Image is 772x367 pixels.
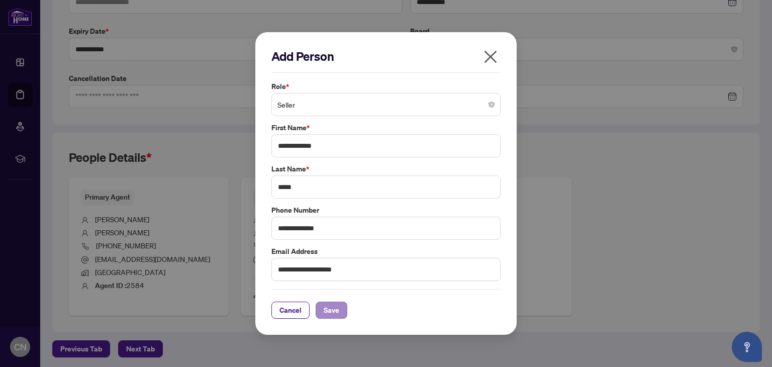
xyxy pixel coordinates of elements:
button: Cancel [271,302,310,319]
span: close-circle [489,102,495,108]
label: First Name [271,122,501,133]
button: Save [316,302,347,319]
span: close [482,49,499,65]
span: Cancel [279,302,302,318]
label: Email Address [271,246,501,257]
label: Role [271,81,501,92]
h2: Add Person [271,48,501,64]
span: Seller [277,95,495,114]
label: Phone Number [271,205,501,216]
span: Save [324,302,339,318]
label: Last Name [271,163,501,174]
button: Open asap [732,332,762,362]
